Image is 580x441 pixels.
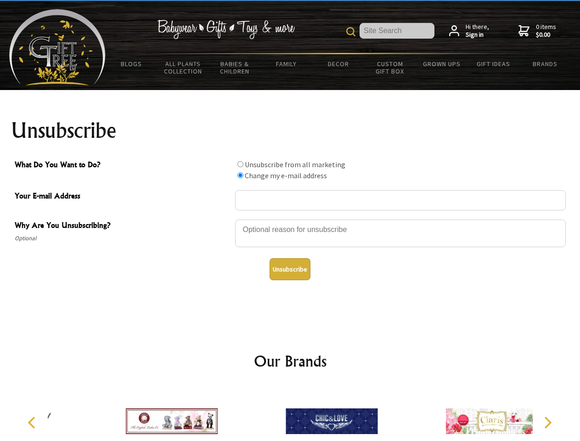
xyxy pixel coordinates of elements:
img: Babyware - Gifts - Toys and more... [9,9,106,85]
a: Family [261,54,313,73]
button: Unsubscribe [270,258,310,280]
label: Unsubscribe from all marketing [245,160,345,169]
a: Grown Ups [416,54,467,73]
strong: Sign in [466,31,489,39]
a: Brands [519,54,571,73]
a: Decor [312,54,364,73]
span: 0 items [536,23,556,39]
a: Babies & Children [209,54,261,81]
a: All Plants Collection [158,54,209,81]
strong: $0.00 [536,31,556,39]
a: BLOGS [106,54,158,73]
button: Next [537,413,557,433]
a: Custom Gift Box [364,54,416,81]
img: product search [346,27,355,36]
input: What Do You Want to Do? [237,172,243,178]
button: Previous [23,413,43,433]
span: What Do You Want to Do? [15,159,231,172]
h1: Unsubscribe [11,119,569,141]
input: What Do You Want to Do? [237,161,243,167]
h2: Our Brands [18,350,562,372]
span: Why Are You Unsubscribing? [15,220,231,233]
input: Your E-mail Address [235,190,566,210]
a: Gift Ideas [467,54,519,73]
span: Optional [15,233,231,244]
a: Hi there,Sign in [449,23,489,39]
a: 0 items$0.00 [518,23,556,39]
img: Babywear - Gifts - Toys & more [157,20,295,39]
label: Change my e-mail address [245,171,327,180]
span: Your E-mail Address [15,190,231,204]
textarea: Why Are You Unsubscribing? [235,220,566,247]
input: Site Search [360,23,434,39]
span: Hi there, [466,23,489,39]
